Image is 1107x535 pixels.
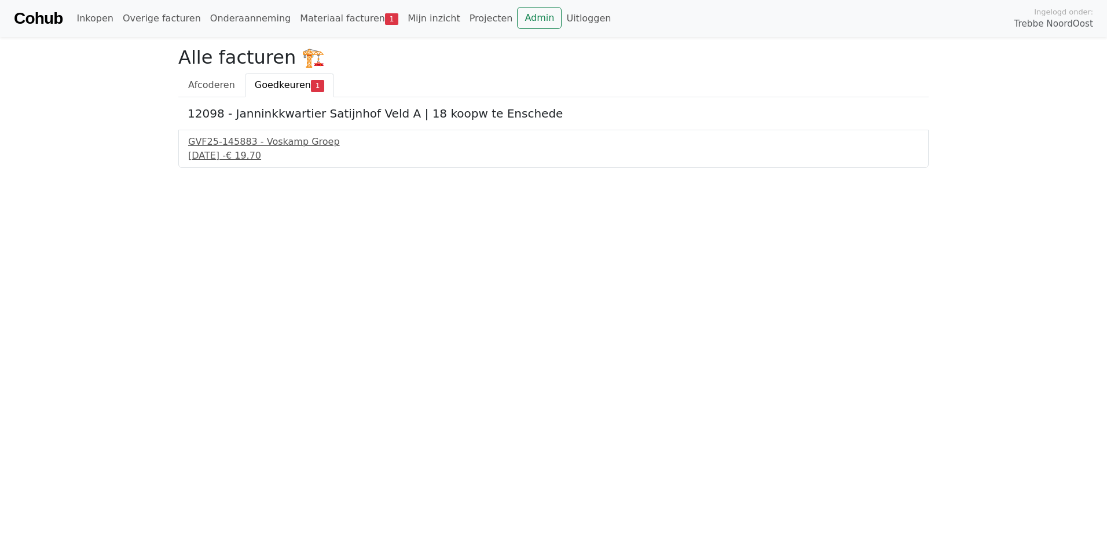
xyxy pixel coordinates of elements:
[178,46,929,68] h2: Alle facturen 🏗️
[311,80,324,91] span: 1
[517,7,562,29] a: Admin
[188,135,919,163] a: GVF25-145883 - Voskamp Groep[DATE] -€ 19,70
[226,150,261,161] span: € 19,70
[118,7,206,30] a: Overige facturen
[562,7,615,30] a: Uitloggen
[1014,17,1093,31] span: Trebbe NoordOost
[1034,6,1093,17] span: Ingelogd onder:
[245,73,334,97] a: Goedkeuren1
[72,7,118,30] a: Inkopen
[188,149,919,163] div: [DATE] -
[465,7,518,30] a: Projecten
[255,79,311,90] span: Goedkeuren
[295,7,403,30] a: Materiaal facturen1
[403,7,465,30] a: Mijn inzicht
[206,7,295,30] a: Onderaanneming
[385,13,398,25] span: 1
[14,5,63,32] a: Cohub
[188,135,919,149] div: GVF25-145883 - Voskamp Groep
[188,107,919,120] h5: 12098 - Janninkkwartier Satijnhof Veld A | 18 koopw te Enschede
[178,73,245,97] a: Afcoderen
[188,79,235,90] span: Afcoderen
